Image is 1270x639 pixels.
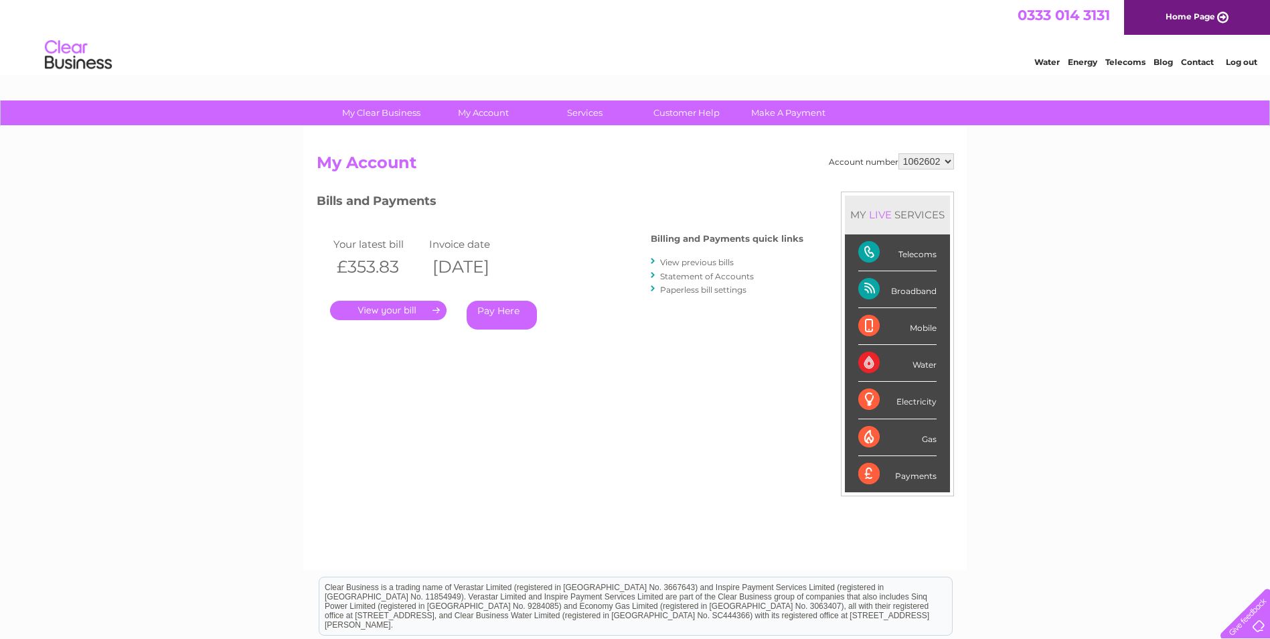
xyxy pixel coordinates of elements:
[660,257,734,267] a: View previous bills
[733,100,844,125] a: Make A Payment
[1018,7,1110,23] a: 0333 014 3131
[319,7,952,65] div: Clear Business is a trading name of Verastar Limited (registered in [GEOGRAPHIC_DATA] No. 3667643...
[1154,57,1173,67] a: Blog
[1105,57,1145,67] a: Telecoms
[829,153,954,169] div: Account number
[858,271,937,308] div: Broadband
[858,456,937,492] div: Payments
[326,100,436,125] a: My Clear Business
[1226,57,1257,67] a: Log out
[426,253,522,281] th: [DATE]
[866,208,894,221] div: LIVE
[330,235,426,253] td: Your latest bill
[858,234,937,271] div: Telecoms
[858,419,937,456] div: Gas
[858,382,937,419] div: Electricity
[1034,57,1060,67] a: Water
[660,285,746,295] a: Paperless bill settings
[631,100,742,125] a: Customer Help
[44,35,112,76] img: logo.png
[530,100,640,125] a: Services
[845,196,950,234] div: MY SERVICES
[1181,57,1214,67] a: Contact
[330,301,447,320] a: .
[426,235,522,253] td: Invoice date
[858,308,937,345] div: Mobile
[330,253,426,281] th: £353.83
[660,271,754,281] a: Statement of Accounts
[651,234,803,244] h4: Billing and Payments quick links
[317,192,803,215] h3: Bills and Payments
[1068,57,1097,67] a: Energy
[467,301,537,330] a: Pay Here
[317,153,954,179] h2: My Account
[428,100,538,125] a: My Account
[858,345,937,382] div: Water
